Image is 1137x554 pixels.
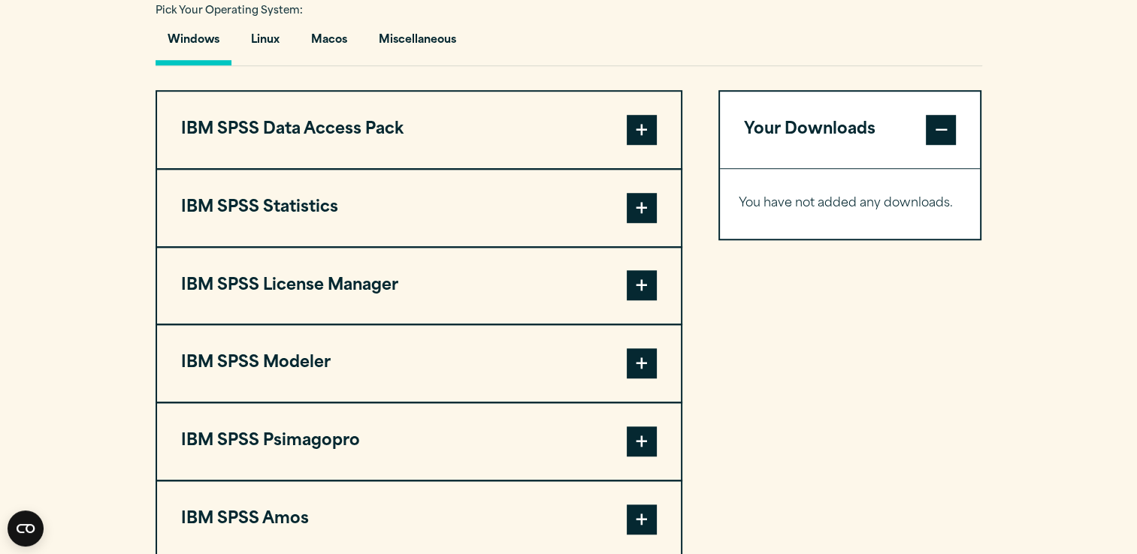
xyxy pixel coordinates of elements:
button: Macos [299,23,359,65]
button: Open CMP widget [8,510,44,546]
p: You have not added any downloads. [739,193,962,215]
button: IBM SPSS Psimagopro [157,403,681,480]
button: Miscellaneous [367,23,468,65]
button: IBM SPSS License Manager [157,248,681,324]
div: Your Downloads [720,168,981,239]
button: IBM SPSS Data Access Pack [157,92,681,168]
span: Pick Your Operating System: [156,6,303,16]
button: Your Downloads [720,92,981,168]
button: Windows [156,23,231,65]
button: IBM SPSS Modeler [157,325,681,402]
button: IBM SPSS Statistics [157,170,681,246]
button: Linux [239,23,292,65]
